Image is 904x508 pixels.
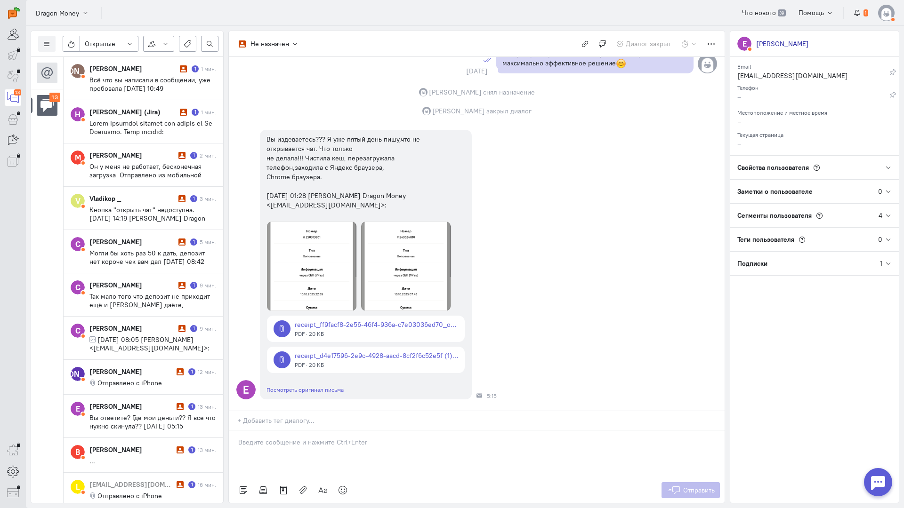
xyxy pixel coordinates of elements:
[89,402,174,411] div: [PERSON_NAME]
[730,252,880,275] div: Подписки
[250,39,289,48] div: Не назначен
[192,109,199,116] div: Есть неотвеченное сообщение пользователя
[190,282,197,289] div: Есть неотвеченное сообщение пользователя
[243,383,249,397] text: E
[75,109,81,119] text: H
[198,446,216,454] div: 13 мин.
[737,211,812,220] span: Сегменты пользователя
[683,486,715,494] span: Отправить
[89,249,206,283] span: Могли бы хоть раз 50 к дать, депозит нет короче чек вам дал [DATE] 08:42 [PERSON_NAME] <[EMAIL_AD...
[200,325,216,333] div: 9 мин.
[188,368,195,375] div: Есть неотвеченное сообщение пользователя
[737,128,892,139] div: Текущая страница
[878,5,895,21] img: default-v4.png
[49,93,61,103] div: 13
[180,109,187,116] i: Диалог не разобран
[89,292,215,334] span: Так мало того что депозит не приходит ещё и [PERSON_NAME] даёте,[PERSON_NAME] а впихнул я нормаль...
[5,89,21,106] a: 13
[192,65,199,72] div: Есть неотвеченное сообщение пользователя
[89,413,216,447] span: Вы ответите? Где мои деньги?? Я всё что нужно скинула?? [DATE] 05:15 [PERSON_NAME] <[EMAIL_ADDRES...
[662,482,720,498] button: Отправить
[266,135,451,210] div: Вы издеваетесь??? Я уже пятый день пишу,что не открывается чат. Что только не делала!!! Чистила к...
[180,65,187,72] i: Диалог не разобран
[31,4,94,21] button: Dragon Money
[89,445,174,454] div: [PERSON_NAME]
[89,64,178,73] div: [PERSON_NAME]
[198,403,216,411] div: 13 мин.
[737,92,889,104] div: –
[89,324,176,333] div: [PERSON_NAME]
[97,492,162,500] span: Отправлено с iPhone
[737,5,791,21] a: Что нового 39
[85,39,115,48] span: Открытые
[8,7,20,19] img: carrot-quest.svg
[80,36,138,52] button: Открытые
[190,325,197,332] div: Есть неотвеченное сообщение пользователя
[799,8,824,17] span: Помощь
[198,481,216,489] div: 16 мин.
[190,195,197,202] div: Есть неотвеченное сообщение пользователя
[89,335,210,352] span: [DATE] 08:05 [PERSON_NAME] <[EMAIL_ADDRESS][DOMAIN_NAME]>:
[178,282,186,289] i: Диалог не разобран
[89,206,205,239] span: Кнопка "открыть чат" недоступна. [DATE] 14:19 [PERSON_NAME] Dragon Money <[EMAIL_ADDRESS][DOMAIN_...
[14,89,21,95] div: 13
[611,36,677,52] button: Диалог закрыт
[89,280,176,290] div: [PERSON_NAME]
[737,71,889,83] div: [EMAIL_ADDRESS][DOMAIN_NAME]
[737,139,741,148] span: –
[75,196,81,206] text: V
[177,446,184,453] i: Диалог не разобран
[36,8,79,18] span: Dragon Money
[89,367,174,376] div: [PERSON_NAME]
[742,8,776,17] span: Что нового
[486,106,532,116] span: закрыл диалог
[483,87,535,97] span: снял назначение
[75,152,81,162] text: М
[793,5,839,21] button: Помощь
[756,39,809,48] div: [PERSON_NAME]
[190,238,197,246] div: Есть неотвеченное сообщение пользователя
[476,393,482,398] div: Почта
[200,195,216,203] div: 3 мин.
[178,325,186,332] i: Диалог не разобран
[878,187,882,196] div: 0
[200,151,216,159] div: 2 мин.
[737,61,751,70] small: Email
[778,9,786,17] span: 39
[178,238,186,246] i: Диалог не разобран
[188,403,195,410] div: Есть неотвеченное сообщение пользователя
[737,235,794,244] span: Теги пользователя
[737,163,809,172] span: Свойства пользователя
[737,106,892,117] div: Местоположение и местное время
[47,369,109,379] text: [PERSON_NAME]
[200,281,216,289] div: 9 мин.
[626,40,671,48] span: Диалог закрыт
[75,325,81,335] text: С
[89,457,95,465] span: ...
[188,446,195,453] div: Есть неотвеченное сообщение пользователя
[198,368,216,376] div: 12 мин.
[200,238,216,246] div: 5 мин.
[432,106,485,116] span: [PERSON_NAME]
[75,447,80,457] text: В
[737,117,741,126] span: –
[864,9,868,17] span: 1
[89,76,210,110] span: Всё что вы написали в сообщении, уже пробовала [DATE] 10:49 [PERSON_NAME] Dragon Money <[EMAIL_AD...
[737,82,759,91] small: Телефон
[177,481,184,488] i: Диалог не разобран
[97,379,162,387] span: Отправлено с iPhone
[880,259,882,268] div: 1
[89,162,206,213] span: Он у меня не работает, бесконечная загрузка Отправлено из мобильной Почты [DOMAIN_NAME] [DATE] 08...
[487,393,497,399] span: 5:15
[89,107,178,117] div: [PERSON_NAME] (Jira)
[75,282,81,292] text: С
[201,108,216,116] div: 1 мин.
[75,239,81,249] text: С
[76,482,80,492] text: L
[616,58,626,69] span: :blush:
[177,403,184,410] i: Диалог не разобран
[188,481,195,488] div: Есть неотвеченное сообщение пользователя
[178,152,186,159] i: Диалог не разобран
[234,36,304,52] button: Не назначен
[89,151,176,160] div: [PERSON_NAME]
